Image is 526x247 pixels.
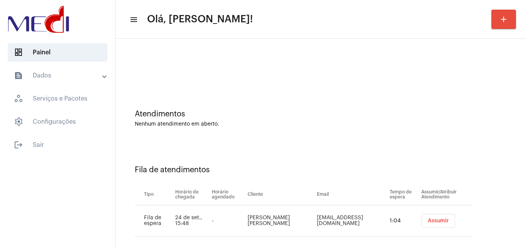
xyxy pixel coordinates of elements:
mat-icon: sidenav icon [129,15,137,24]
mat-icon: sidenav icon [14,71,23,80]
th: Tipo [135,184,173,205]
mat-panel-title: Dados [14,71,103,80]
mat-icon: sidenav icon [14,140,23,150]
span: Painel [8,43,107,62]
th: Tempo de espera [388,184,419,205]
th: Horário agendado [210,184,246,205]
td: 24 de set., 15:48 [173,205,210,237]
th: Cliente [246,184,315,205]
th: Email [315,184,388,205]
button: Assumir [422,214,455,228]
span: sidenav icon [14,48,23,57]
td: 1:04 [388,205,419,237]
span: Serviços e Pacotes [8,89,107,108]
mat-icon: add [499,15,508,24]
td: [EMAIL_ADDRESS][DOMAIN_NAME] [315,205,388,237]
td: - [210,205,246,237]
td: [PERSON_NAME] [PERSON_NAME] [246,205,315,237]
mat-chip-list: selection [421,214,472,228]
span: Sair [8,136,107,154]
span: Assumir [428,218,449,223]
div: Atendimentos [135,110,507,118]
td: Fila de espera [135,205,173,237]
span: Configurações [8,113,107,131]
span: sidenav icon [14,117,23,126]
img: d3a1b5fa-500b-b90f-5a1c-719c20e9830b.png [6,4,71,35]
div: Nenhum atendimento em aberto. [135,121,507,127]
div: Fila de atendimentos [135,166,507,174]
span: sidenav icon [14,94,23,103]
mat-expansion-panel-header: sidenav iconDados [5,66,115,85]
th: Assumir/Atribuir Atendimento [419,184,472,205]
span: Olá, [PERSON_NAME]! [147,13,253,25]
th: Horário de chegada [173,184,210,205]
